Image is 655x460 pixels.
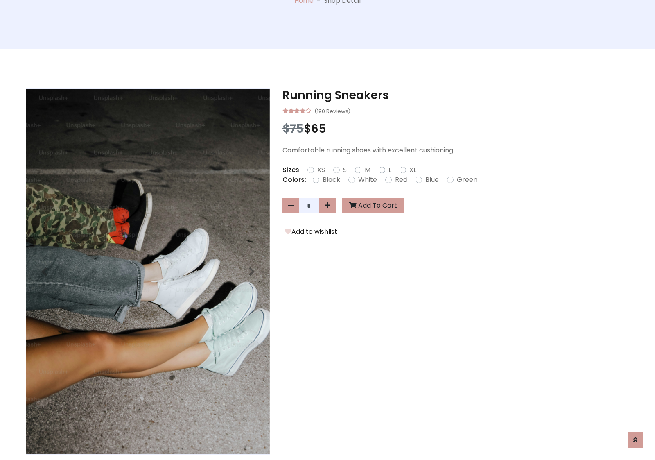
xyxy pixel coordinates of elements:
p: Colors: [282,175,306,185]
button: Add To Cart [342,198,404,213]
label: L [388,165,391,175]
h3: $ [282,122,629,136]
label: M [365,165,370,175]
span: 65 [311,121,326,137]
label: Red [395,175,407,185]
button: Add to wishlist [282,227,340,237]
label: Green [457,175,477,185]
label: White [358,175,377,185]
label: Blue [425,175,439,185]
p: Sizes: [282,165,301,175]
span: $75 [282,121,304,137]
img: Image [26,89,270,454]
label: XS [317,165,325,175]
label: Black [323,175,340,185]
label: XL [409,165,416,175]
h3: Running Sneakers [282,88,629,102]
small: (190 Reviews) [314,106,350,116]
label: S [343,165,347,175]
p: Comfortable running shoes with excellent cushioning. [282,145,629,155]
